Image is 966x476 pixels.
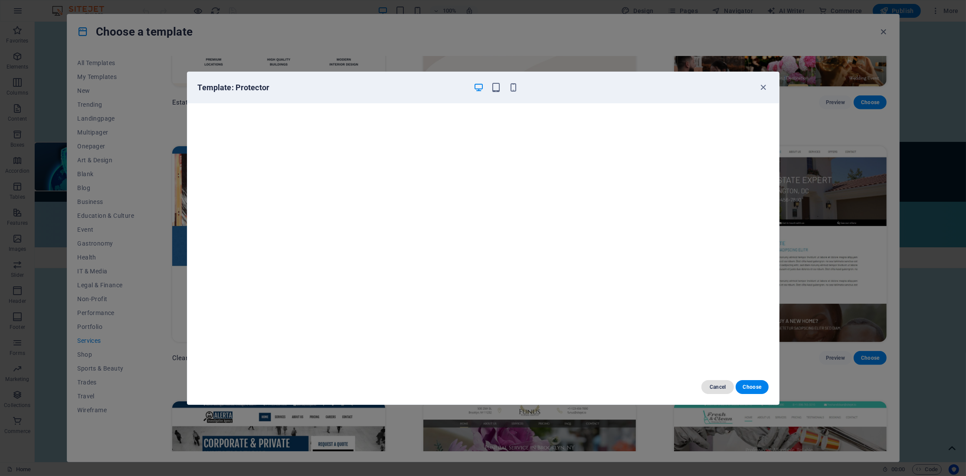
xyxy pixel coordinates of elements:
[261,11,377,20] span: [STREET_ADDRESS][PERSON_NAME]
[379,11,394,20] span: 1939
[198,82,467,93] h6: Template: Protector
[736,380,768,394] button: Choose
[743,384,761,391] span: Choose
[701,380,734,394] button: Cancel
[708,384,727,391] span: Cancel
